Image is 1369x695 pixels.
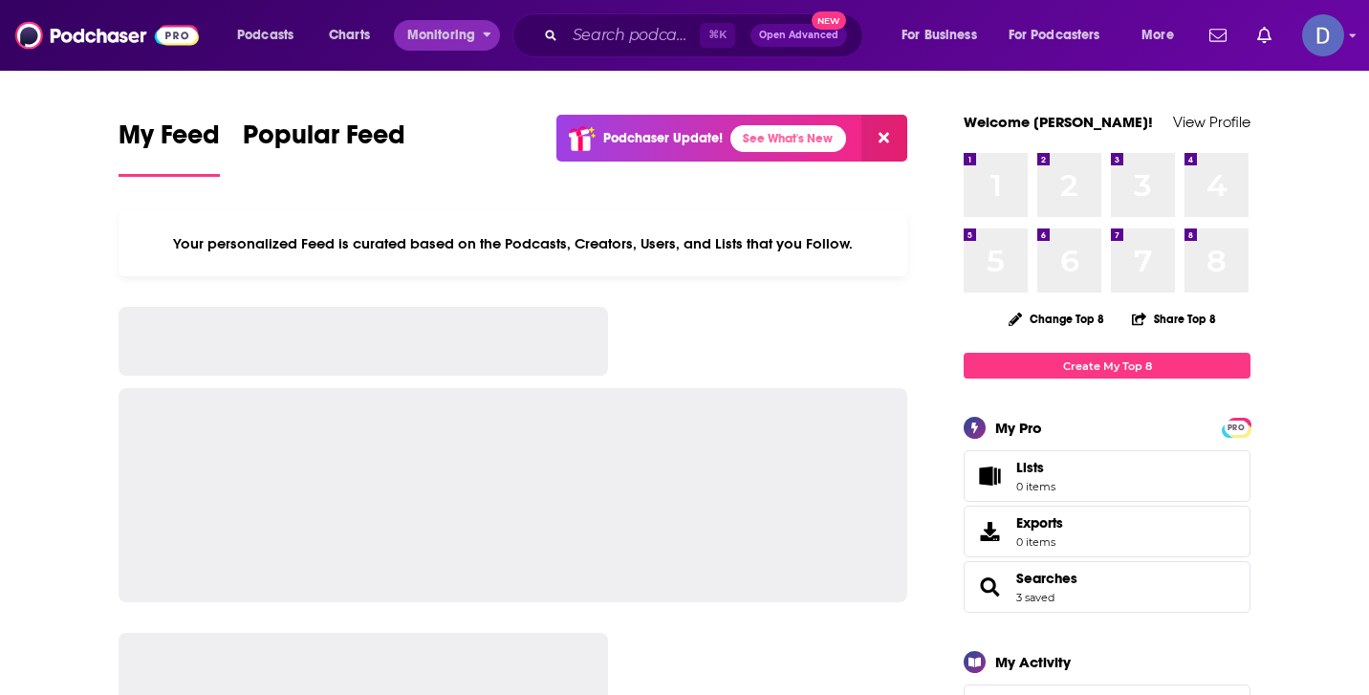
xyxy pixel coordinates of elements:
[1016,591,1054,604] a: 3 saved
[1173,113,1250,131] a: View Profile
[1009,22,1100,49] span: For Podcasters
[970,574,1009,600] a: Searches
[812,11,846,30] span: New
[964,506,1250,557] a: Exports
[1016,570,1077,587] a: Searches
[964,113,1153,131] a: Welcome [PERSON_NAME]!
[730,125,846,152] a: See What's New
[603,130,723,146] p: Podchaser Update!
[316,20,381,51] a: Charts
[1302,14,1344,56] span: Logged in as dianawurster
[970,518,1009,545] span: Exports
[1131,300,1217,337] button: Share Top 8
[329,22,370,49] span: Charts
[394,20,500,51] button: open menu
[1225,421,1248,435] span: PRO
[1016,514,1063,532] span: Exports
[970,463,1009,489] span: Lists
[759,31,838,40] span: Open Advanced
[407,22,475,49] span: Monitoring
[997,307,1116,331] button: Change Top 8
[565,20,700,51] input: Search podcasts, credits, & more...
[964,450,1250,502] a: Lists
[995,419,1042,437] div: My Pro
[1302,14,1344,56] button: Show profile menu
[1141,22,1174,49] span: More
[1016,480,1055,493] span: 0 items
[1202,19,1234,52] a: Show notifications dropdown
[1302,14,1344,56] img: User Profile
[964,353,1250,379] a: Create My Top 8
[995,653,1071,671] div: My Activity
[1225,420,1248,434] a: PRO
[750,24,847,47] button: Open AdvancedNew
[964,561,1250,613] span: Searches
[1128,20,1198,51] button: open menu
[1249,19,1279,52] a: Show notifications dropdown
[243,119,405,163] span: Popular Feed
[119,119,220,177] a: My Feed
[1016,535,1063,549] span: 0 items
[1016,459,1055,476] span: Lists
[996,20,1128,51] button: open menu
[119,119,220,163] span: My Feed
[1016,459,1044,476] span: Lists
[700,23,735,48] span: ⌘ K
[224,20,318,51] button: open menu
[243,119,405,177] a: Popular Feed
[237,22,293,49] span: Podcasts
[531,13,881,57] div: Search podcasts, credits, & more...
[902,22,977,49] span: For Business
[888,20,1001,51] button: open menu
[119,211,907,276] div: Your personalized Feed is curated based on the Podcasts, Creators, Users, and Lists that you Follow.
[15,17,199,54] img: Podchaser - Follow, Share and Rate Podcasts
